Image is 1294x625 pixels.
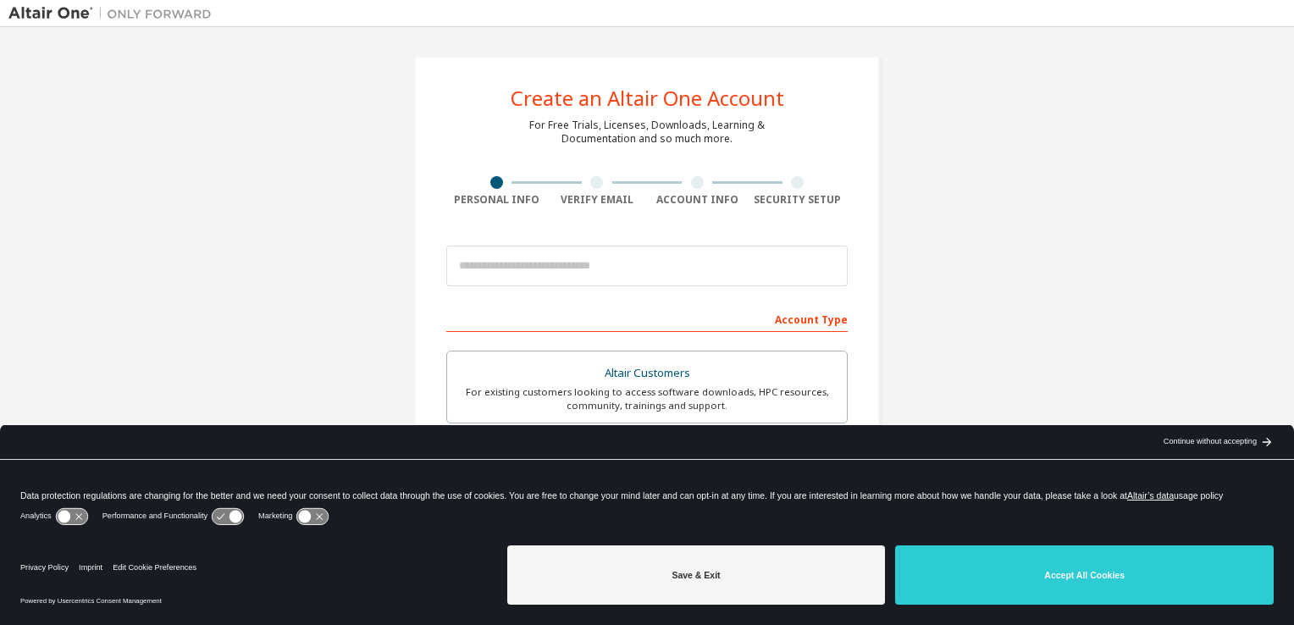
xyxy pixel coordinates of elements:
div: For existing customers looking to access software downloads, HPC resources, community, trainings ... [457,385,837,412]
div: Altair Customers [457,362,837,385]
div: For Free Trials, Licenses, Downloads, Learning & Documentation and so much more. [529,119,765,146]
img: Altair One [8,5,220,22]
div: Create an Altair One Account [511,88,784,108]
div: Account Info [647,193,748,207]
div: Security Setup [748,193,849,207]
div: Account Type [446,305,848,332]
div: Personal Info [446,193,547,207]
div: Verify Email [547,193,648,207]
